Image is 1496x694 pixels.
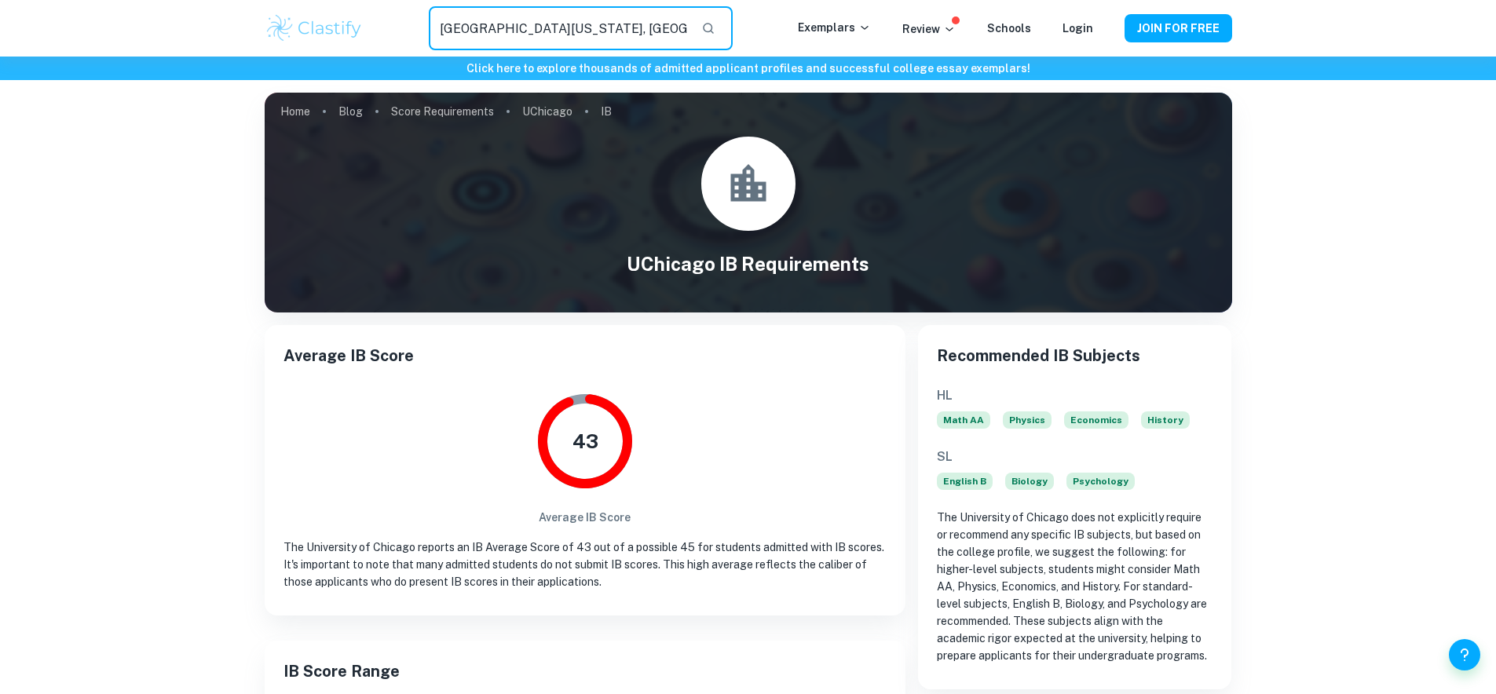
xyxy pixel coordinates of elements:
input: Search for any exemplars... [429,6,688,50]
h6: HL [937,386,1213,405]
h2: Recommended IB Subjects [937,344,1213,367]
h6: Average IB Score [539,509,631,526]
span: Psychology [1066,473,1135,490]
h1: UChicago IB Requirements [265,250,1232,278]
p: Exemplars [798,19,871,36]
p: IB [601,103,612,120]
tspan: 43 [572,429,598,453]
a: Blog [338,100,363,122]
button: JOIN FOR FREE [1125,14,1232,42]
p: Review [902,20,956,38]
span: Economics [1064,411,1128,429]
h6: SL [937,447,1213,466]
img: Clastify logo [265,13,364,44]
span: English B [937,473,993,490]
h6: Click here to explore thousands of admitted applicant profiles and successful college essay exemp... [3,60,1493,77]
p: The University of Chicago does not explicitly require or recommend any specific IB subjects, but ... [937,509,1213,664]
h2: IB Score Range [283,659,887,683]
span: Biology [1005,473,1054,490]
span: Math AA [937,411,990,429]
h2: Average IB Score [283,344,887,367]
a: Login [1063,22,1093,35]
p: The University of Chicago reports an IB Average Score of 43 out of a possible 45 for students adm... [283,539,887,590]
span: Physics [1003,411,1052,429]
a: UChicago [522,100,572,122]
a: Home [280,100,310,122]
span: History [1141,411,1190,429]
a: Schools [987,22,1031,35]
a: Score Requirements [391,100,494,122]
button: Help and Feedback [1449,639,1480,670]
